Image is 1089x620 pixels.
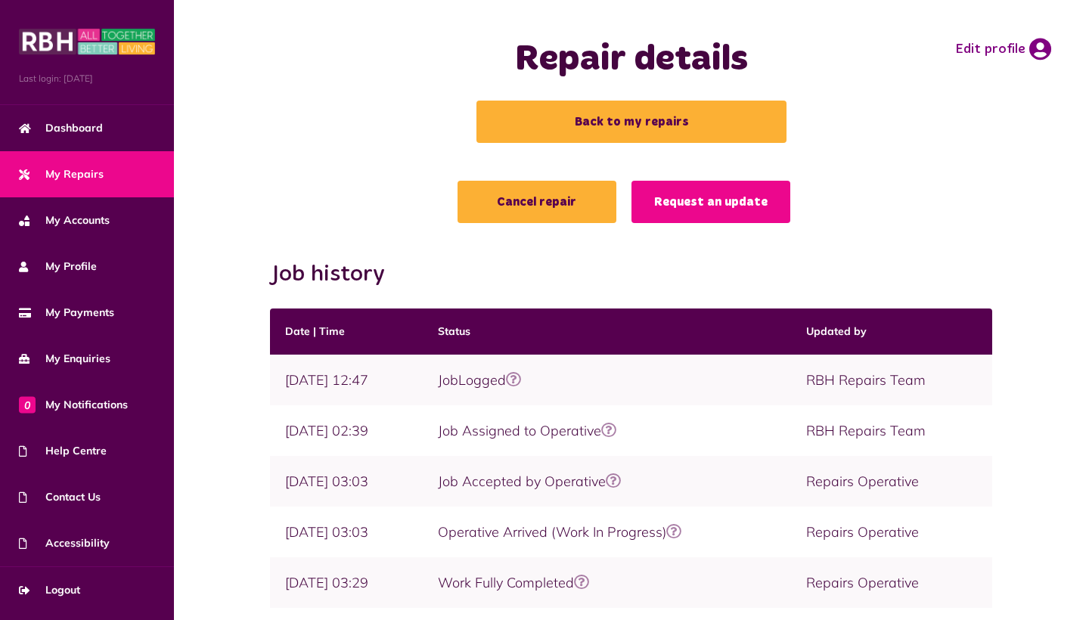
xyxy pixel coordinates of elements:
[791,355,992,405] td: RBH Repairs Team
[19,443,107,459] span: Help Centre
[791,456,992,507] td: Repairs Operative
[270,507,423,557] td: [DATE] 03:03
[423,405,791,456] td: Job Assigned to Operative
[270,261,992,288] h2: Job history
[19,120,103,136] span: Dashboard
[476,101,786,143] a: Back to my repairs
[19,305,114,321] span: My Payments
[791,308,992,355] th: Updated by
[270,456,423,507] td: [DATE] 03:03
[791,507,992,557] td: Repairs Operative
[791,557,992,608] td: Repairs Operative
[270,355,423,405] td: [DATE] 12:47
[19,26,155,57] img: MyRBH
[270,405,423,456] td: [DATE] 02:39
[19,397,128,413] span: My Notifications
[423,456,791,507] td: Job Accepted by Operative
[19,259,97,274] span: My Profile
[458,181,616,223] a: Cancel repair
[423,557,791,608] td: Work Fully Completed
[19,351,110,367] span: My Enquiries
[19,212,110,228] span: My Accounts
[423,507,791,557] td: Operative Arrived (Work In Progress)
[270,557,423,608] td: [DATE] 03:29
[19,489,101,505] span: Contact Us
[631,181,790,223] a: Request an update
[423,308,791,355] th: Status
[19,582,80,598] span: Logout
[19,535,110,551] span: Accessibility
[791,405,992,456] td: RBH Repairs Team
[270,308,423,355] th: Date | Time
[423,355,791,405] td: JobLogged
[19,72,155,85] span: Last login: [DATE]
[19,166,104,182] span: My Repairs
[955,38,1051,60] a: Edit profile
[19,396,36,413] span: 0
[418,38,845,82] h1: Repair details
